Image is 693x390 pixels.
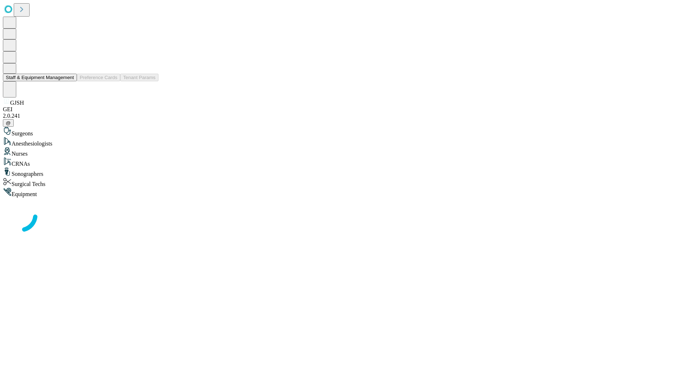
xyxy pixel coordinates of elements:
[3,119,14,127] button: @
[3,137,690,147] div: Anesthesiologists
[3,147,690,157] div: Nurses
[3,74,77,81] button: Staff & Equipment Management
[6,120,11,126] span: @
[3,157,690,167] div: CRNAs
[3,106,690,113] div: GEI
[10,100,24,106] span: GJSH
[3,177,690,187] div: Surgical Techs
[3,167,690,177] div: Sonographers
[77,74,120,81] button: Preference Cards
[3,187,690,198] div: Equipment
[3,127,690,137] div: Surgeons
[120,74,158,81] button: Tenant Params
[3,113,690,119] div: 2.0.241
